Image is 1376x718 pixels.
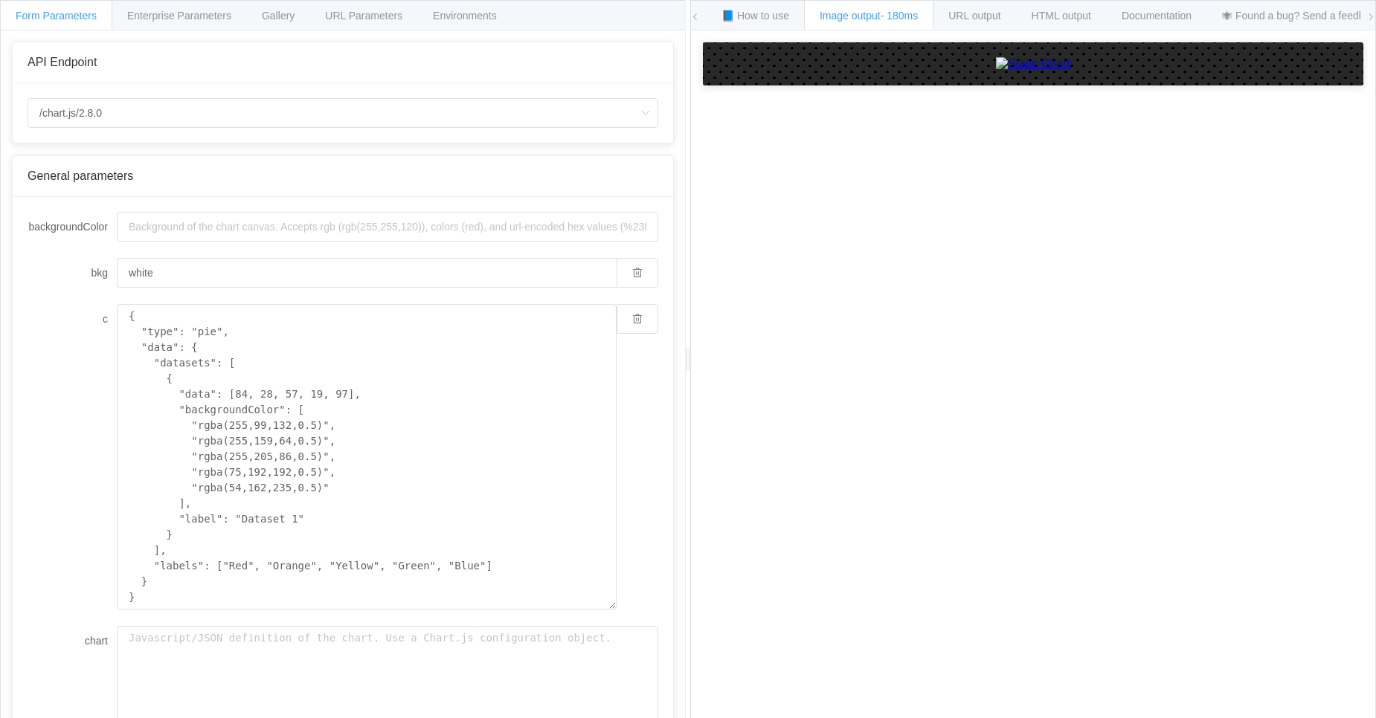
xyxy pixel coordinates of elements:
[996,57,1070,71] img: Static Chart
[28,169,133,182] span: General parameters
[117,258,617,288] input: Background of the chart canvas. Accepts rgb (rgb(255,255,120)), colors (red), and url-encoded hex...
[117,212,658,242] input: Background of the chart canvas. Accepts rgb (rgb(255,255,120)), colors (red), and url-encoded hex...
[28,98,658,128] input: Select
[28,56,97,68] span: API Endpoint
[881,10,919,22] span: - 180ms
[262,10,295,22] span: Gallery
[820,10,918,22] span: Image output
[718,57,1348,71] a: Static Chart
[721,10,789,22] span: 📘 How to use
[433,10,497,22] span: Environments
[325,10,402,22] span: URL Parameters
[1122,10,1192,22] span: Documentation
[127,10,231,22] span: Enterprise Parameters
[28,212,117,242] label: backgroundColor
[16,10,97,22] span: Form Parameters
[1032,10,1091,22] span: HTML output
[28,258,117,288] label: bkg
[28,626,117,656] label: chart
[948,10,1000,22] span: URL output
[28,304,117,334] label: c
